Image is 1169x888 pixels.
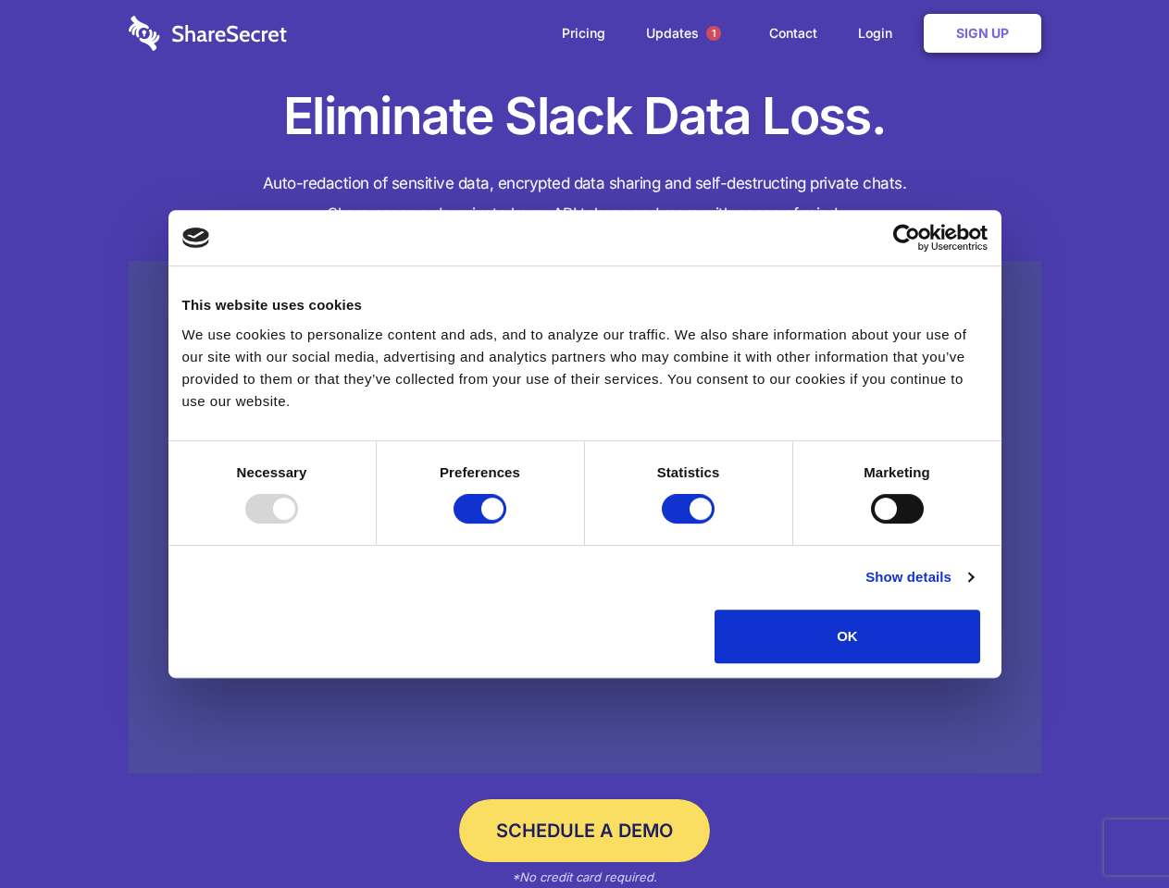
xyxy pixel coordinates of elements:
a: Pricing [543,5,624,62]
img: logo-wordmark-white-trans-d4663122ce5f474addd5e946df7df03e33cb6a1c49d2221995e7729f52c070b2.svg [129,16,287,51]
strong: Marketing [864,464,930,480]
a: Schedule a Demo [459,799,710,862]
h4: Auto-redaction of sensitive data, encrypted data sharing and self-destructing private chats. Shar... [129,168,1041,229]
a: Contact [751,5,836,62]
a: Sign Up [924,14,1041,53]
a: Usercentrics Cookiebot - opens in a new window [826,224,988,252]
button: OK [715,610,980,663]
h1: Eliminate Slack Data Loss. [129,83,1041,150]
span: 1 [706,26,721,41]
strong: Statistics [657,464,720,480]
strong: Necessary [237,464,307,480]
em: *No credit card required. [512,869,657,884]
img: logo [182,228,210,248]
div: We use cookies to personalize content and ads, and to analyze our traffic. We also share informat... [182,324,988,413]
a: Wistia video thumbnail [129,261,1041,774]
strong: Preferences [440,464,520,480]
a: Login [839,5,920,62]
a: Show details [865,566,973,588]
div: This website uses cookies [182,294,988,316]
